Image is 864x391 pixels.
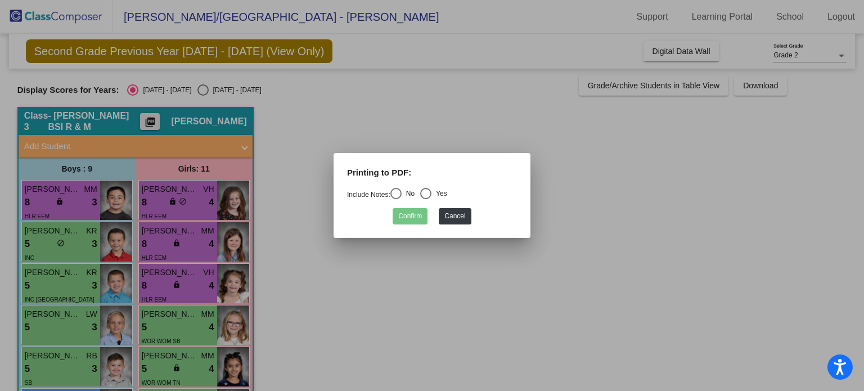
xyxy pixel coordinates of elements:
[431,188,447,199] div: Yes
[439,208,471,224] button: Cancel
[347,191,447,199] mat-radio-group: Select an option
[347,167,411,179] label: Printing to PDF:
[347,191,390,199] a: Include Notes:
[402,188,415,199] div: No
[393,208,427,224] button: Confirm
